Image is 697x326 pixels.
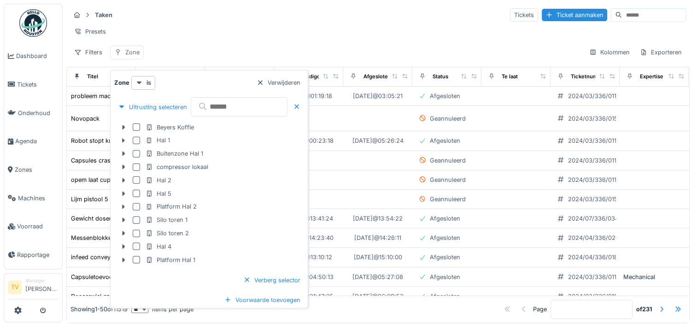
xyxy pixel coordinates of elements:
div: Platform Hal 1 [146,256,195,264]
div: Capsuletoevoer zijgeleiders fout cilinder links [71,273,198,281]
div: [DATE] @ 05:26:24 [352,136,404,145]
div: [DATE] @ 13:54:22 [353,214,403,223]
div: Afgesloten [430,214,460,223]
div: Hal 5 [146,189,171,198]
div: Silo toren 1 [146,215,187,224]
div: [DATE] @ 14:23:40 [284,233,334,242]
div: Filters [70,46,106,59]
strong: Taken [91,11,116,19]
div: Verberg selector [240,274,304,286]
div: compressor lokaal [146,163,208,171]
div: Exporteren [636,46,686,59]
div: Verwijderen [253,76,304,89]
div: Zone [125,48,140,57]
div: [DATE] @ 13:41:24 [285,214,333,223]
div: Presets [70,25,110,38]
div: Uitrusting selecteren [114,101,191,113]
div: Afgesloten [430,273,460,281]
div: Afgesloten [430,92,460,100]
div: [DATE] @ 03:05:21 [353,92,403,100]
div: Gewicht dosering 5 [71,214,126,223]
div: 2024/03/336/01512 [568,292,624,301]
div: Afgesloten [430,292,460,301]
div: Robot stopt kunnen niet starten [71,136,160,145]
div: Ticketnummer [571,73,607,81]
div: Geannuleerd [430,175,466,184]
strong: is [146,78,151,87]
strong: Zone [114,78,129,87]
strong: of 231 [636,305,652,314]
div: Doseerwiel en schelpen moeten nog gemonteerd worden. [71,292,233,301]
div: Hal 4 [146,242,171,251]
div: [DATE] @ 04:50:13 [284,273,334,281]
span: Rapportage [17,250,59,259]
span: Zones [15,165,59,174]
div: Voorwaarde toevoegen [221,294,304,306]
span: Tickets [17,80,59,89]
div: Novopack [71,114,100,123]
span: Onderhoud [18,109,59,117]
div: Buitenzone Hal 1 [146,149,203,158]
div: Te laat [502,73,518,81]
div: 2024/07/336/03453 [568,214,626,223]
div: 2024/03/336/01520 [568,114,625,123]
div: [DATE] @ 14:26:11 [354,233,401,242]
div: [DATE] @ 05:27:08 [352,273,403,281]
div: Hal 1 [146,136,170,145]
div: 2024/03/336/01140 [568,175,624,184]
div: [DATE] @ 13:10:12 [285,253,332,262]
div: opem laat cups vallen [71,175,132,184]
div: Titel [87,73,98,81]
div: [DATE] @ 00:23:18 [284,136,334,145]
div: Afgesloten [430,233,460,242]
div: Kolommen [585,46,634,59]
div: Platform Hal 2 [146,202,197,211]
div: Messenblokken vervangen met de reeds gereviseerde. [71,233,224,242]
div: Geëindigd op [294,73,328,81]
div: Geannuleerd [430,156,466,165]
div: Capsules crashes during picking [71,156,163,165]
img: Badge_color-CXgf-gQk.svg [19,9,47,37]
div: Afgesloten [430,253,460,262]
div: 2024/03/336/01139 [568,92,624,100]
div: Hal 2 [146,176,171,185]
div: Afgesloten [430,136,460,145]
div: Tickets [510,8,538,22]
div: Mechanical [623,273,685,281]
div: [DATE] @ 21:47:25 [284,292,334,301]
div: items per page [131,305,193,314]
div: 2024/03/336/01142 [568,273,624,281]
div: 2024/03/336/01141 [568,136,622,145]
span: Agenda [15,137,59,146]
div: Afgesloten op [363,73,399,81]
span: Voorraad [17,222,59,231]
div: [DATE] @ 01:19:18 [285,92,332,100]
div: Silo toren 2 [146,229,189,238]
div: infeed conveyor tubes naar robot springt tanden over. [71,253,224,262]
div: Page [533,305,547,314]
div: 2024/03/336/01525 [568,195,625,204]
div: 2024/03/336/01140 [568,156,624,165]
div: Manager [25,277,59,284]
li: TV [8,280,22,294]
div: Ticket aanmaken [542,9,607,21]
li: [PERSON_NAME] [25,277,59,297]
div: Lijm pistool 5 blijft lekken [71,195,142,204]
div: Beyers Koffie [146,123,194,132]
div: probleem machine A met doseerders die koffie morsen [71,92,225,100]
div: Geannuleerd [430,114,466,123]
div: Geannuleerd [430,195,466,204]
div: Expertise [640,73,663,81]
div: 2024/04/336/01831 [568,253,624,262]
span: Dashboard [16,52,59,60]
div: 2024/04/336/02018 [568,233,625,242]
div: [DATE] @ 15:10:00 [354,253,402,262]
div: Status [433,73,448,81]
span: Machines [18,194,59,203]
div: [DATE] @ 06:09:53 [352,292,404,301]
div: Showing 1 - 50 of 11519 [70,305,128,314]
